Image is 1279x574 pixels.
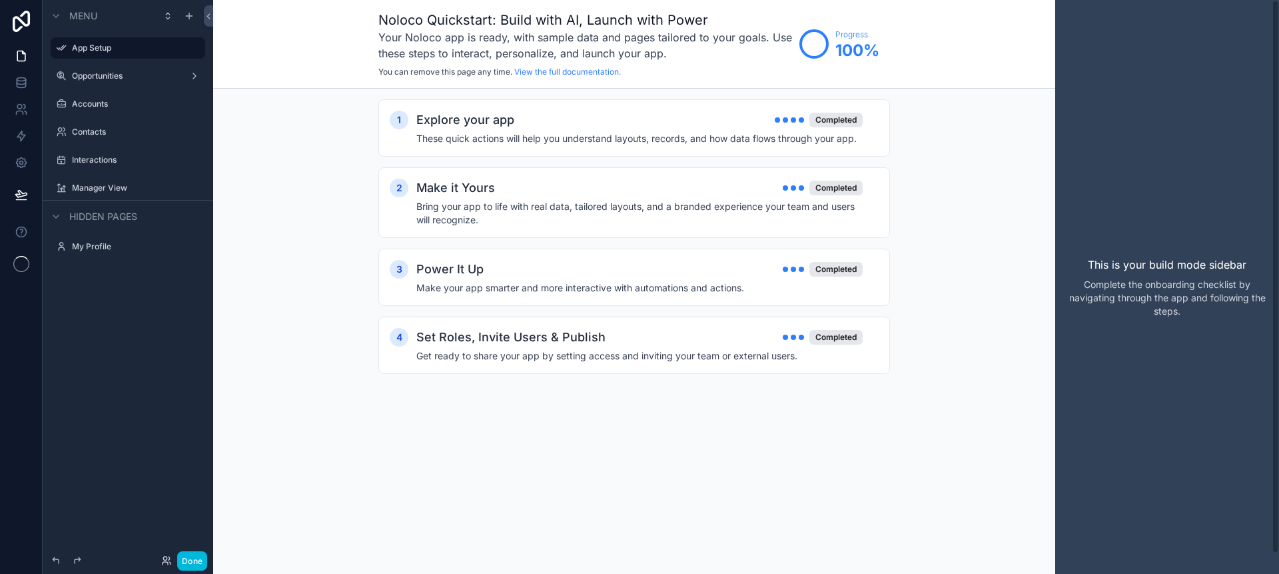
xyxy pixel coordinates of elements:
[177,551,207,571] button: Done
[835,29,879,40] span: Progress
[69,9,97,23] span: Menu
[72,155,197,165] label: Interactions
[378,67,512,77] span: You can remove this page any time.
[72,99,197,109] label: Accounts
[72,71,179,81] label: Opportunities
[1066,278,1268,318] p: Complete the onboarding checklist by navigating through the app and following the steps.
[72,183,197,193] label: Manager View
[378,11,793,29] h1: Noloco Quickstart: Build with AI, Launch with Power
[72,127,197,137] label: Contacts
[72,241,197,252] label: My Profile
[69,210,137,223] span: Hidden pages
[835,40,879,61] span: 100 %
[378,29,793,61] h3: Your Noloco app is ready, with sample data and pages tailored to your goals. Use these steps to i...
[1088,257,1246,273] p: This is your build mode sidebar
[514,67,621,77] a: View the full documentation.
[72,43,197,53] label: App Setup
